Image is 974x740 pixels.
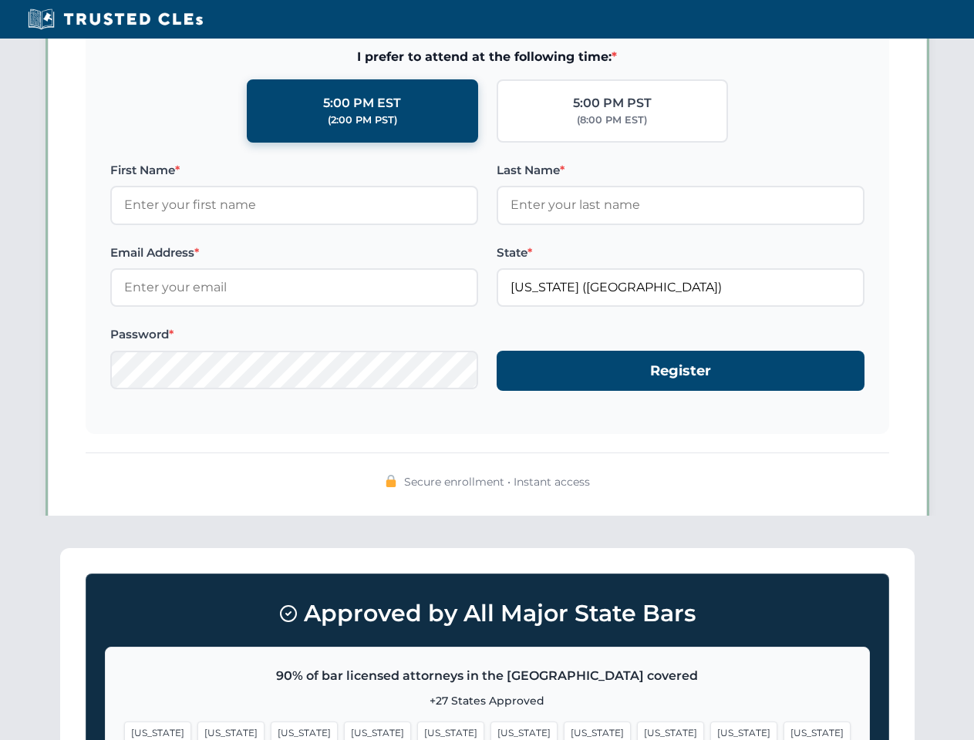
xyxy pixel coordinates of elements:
[404,473,590,490] span: Secure enrollment • Instant access
[110,325,478,344] label: Password
[110,244,478,262] label: Email Address
[110,161,478,180] label: First Name
[105,593,870,634] h3: Approved by All Major State Bars
[577,113,647,128] div: (8:00 PM EST)
[497,268,864,307] input: California (CA)
[124,666,851,686] p: 90% of bar licensed attorneys in the [GEOGRAPHIC_DATA] covered
[497,186,864,224] input: Enter your last name
[385,475,397,487] img: 🔒
[124,692,851,709] p: +27 States Approved
[110,186,478,224] input: Enter your first name
[323,93,401,113] div: 5:00 PM EST
[497,351,864,392] button: Register
[497,244,864,262] label: State
[23,8,207,31] img: Trusted CLEs
[110,47,864,67] span: I prefer to attend at the following time:
[328,113,397,128] div: (2:00 PM PST)
[497,161,864,180] label: Last Name
[573,93,652,113] div: 5:00 PM PST
[110,268,478,307] input: Enter your email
